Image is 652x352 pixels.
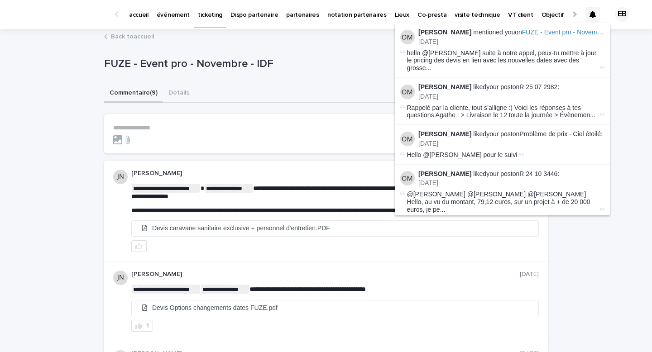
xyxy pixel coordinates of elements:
[418,83,604,91] p: liked your post on R 25 07 2982 :
[418,38,604,46] p: [DATE]
[418,130,471,138] strong: [PERSON_NAME]
[418,170,471,177] strong: [PERSON_NAME]
[407,151,518,158] span: Hello @[PERSON_NAME] pour le suivi
[111,31,154,41] a: Back toaccueil
[400,30,415,44] img: Olivia Marchand
[418,130,604,138] p: liked your post on Problème de prix - Ciel étoilé :
[520,271,539,278] p: [DATE]
[146,323,149,329] div: 1
[418,29,471,36] strong: [PERSON_NAME]
[407,190,598,213] span: @[PERSON_NAME] @[PERSON_NAME] @[PERSON_NAME] Hello, au vu du montant, 79,12 euros, sur un projet ...
[418,93,604,100] p: [DATE]
[418,140,604,147] p: [DATE]
[131,320,153,332] button: 1
[131,271,520,278] p: [PERSON_NAME]
[18,5,106,24] img: Ls34BcGeRexTGTNfXpUC
[131,170,520,177] p: [PERSON_NAME]
[615,7,629,22] div: EB
[104,57,508,71] p: FUZE - Event pro - Novembre - IDF
[132,221,538,236] a: Devis caravane sanitaire exclusive + personnel d'entretien.PDF
[131,240,147,252] button: like this post
[132,300,538,316] a: Devis Options changements dates FUZE.pdf
[418,83,471,90] strong: [PERSON_NAME]
[418,179,604,187] p: [DATE]
[418,170,604,178] p: liked your post on R 24 10 3446 :
[132,300,538,315] li: Devis Options changements dates FUZE.pdf
[407,49,598,72] span: hello @[PERSON_NAME] suite à notre appel, peux-tu mettre à jour le pricing des devis en lien avec...
[407,104,598,119] span: Rappelé par la cliente, tout s’alligne :) Voici les réponses à tes questions Agathe : > Livraison...
[400,85,415,99] img: Olivia Marchand
[163,84,195,103] button: Details
[522,29,622,36] span: FUZE - Event pro - Novembre - IDF
[400,132,415,146] img: Olivia Marchand
[418,29,604,36] p: mentioned you on :
[104,84,163,103] button: Commentaire (9)
[400,171,415,186] img: Olivia Marchand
